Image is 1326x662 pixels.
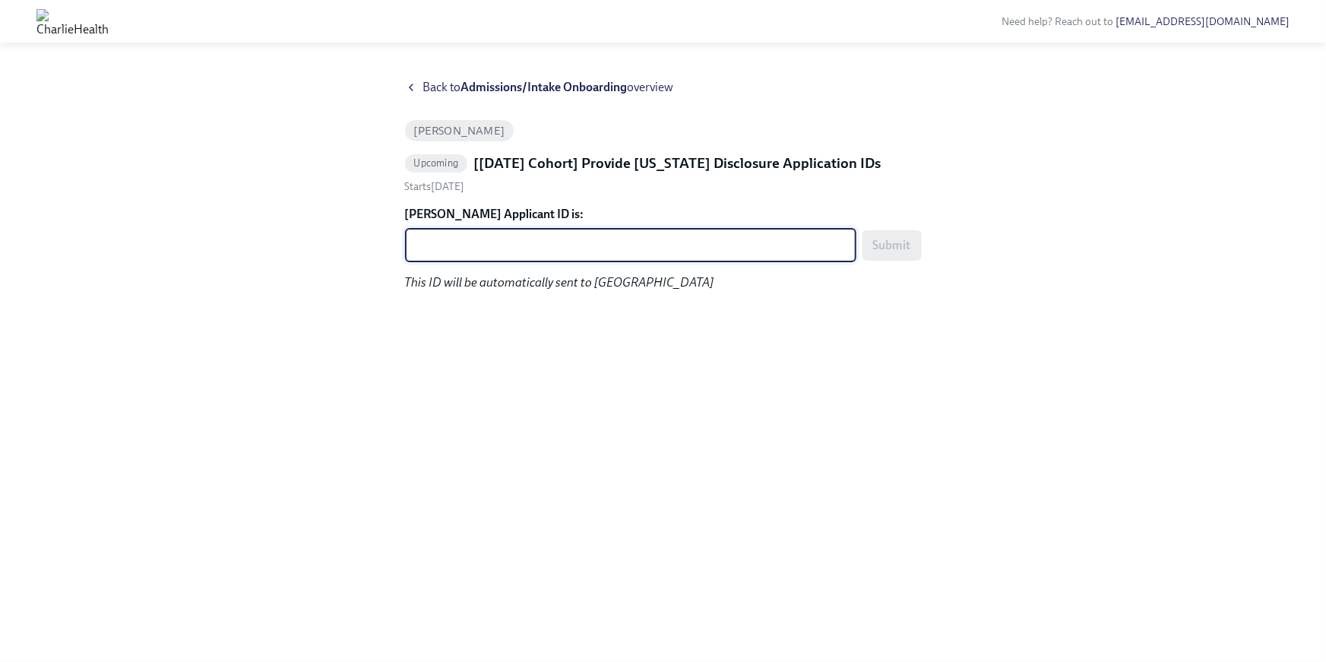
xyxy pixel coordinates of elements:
[405,180,465,193] span: Wednesday, August 13th 2025, 10:00 am
[405,79,922,96] a: Back toAdmissions/Intake Onboardingoverview
[1116,15,1290,28] a: [EMAIL_ADDRESS][DOMAIN_NAME]
[405,125,514,137] span: [PERSON_NAME]
[1002,15,1290,28] span: Need help? Reach out to
[461,80,628,94] strong: Admissions/Intake Onboarding
[405,206,922,223] label: [PERSON_NAME] Applicant ID is:
[36,9,109,33] img: CharlieHealth
[405,275,715,290] em: This ID will be automatically sent to [GEOGRAPHIC_DATA]
[473,154,881,173] h5: [[DATE] Cohort] Provide [US_STATE] Disclosure Application IDs
[423,79,674,96] span: Back to overview
[405,157,468,169] span: Upcoming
